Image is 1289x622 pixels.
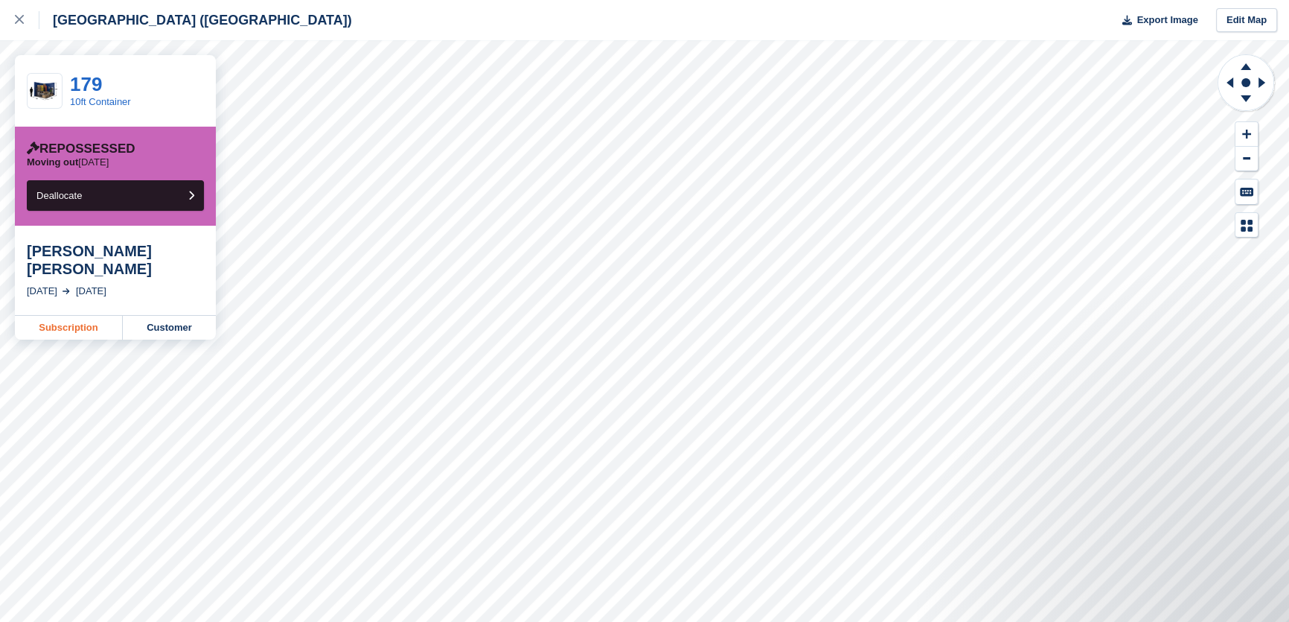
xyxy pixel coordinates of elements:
button: Map Legend [1235,213,1258,238]
button: Zoom Out [1235,147,1258,171]
img: arrow-right-light-icn-cde0832a797a2874e46488d9cf13f60e5c3a73dbe684e267c42b8395dfbc2abf.svg [63,288,70,294]
div: Repossessed [27,142,135,156]
button: Export Image [1113,8,1198,33]
button: Keyboard Shortcuts [1235,180,1258,204]
span: Export Image [1136,13,1197,28]
a: Customer [123,316,216,340]
div: [DATE] [76,284,106,299]
div: [DATE] [27,284,57,299]
img: manston.png [28,79,62,103]
button: Zoom In [1235,122,1258,147]
div: [PERSON_NAME] [PERSON_NAME] [27,242,204,278]
button: Deallocate [27,180,204,211]
a: Subscription [15,316,123,340]
a: 179 [70,73,102,95]
a: 10ft Container [70,96,131,107]
span: Deallocate [36,190,82,201]
div: [GEOGRAPHIC_DATA] ([GEOGRAPHIC_DATA]) [39,11,352,29]
span: Moving out [27,156,78,168]
a: Edit Map [1216,8,1277,33]
p: [DATE] [27,156,109,168]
